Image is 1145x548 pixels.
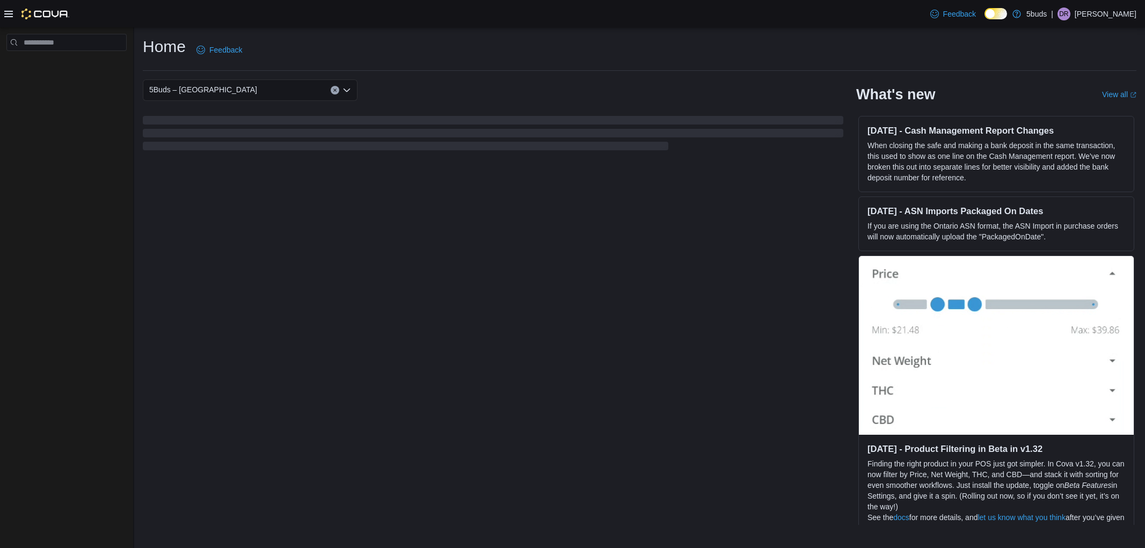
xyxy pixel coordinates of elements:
em: Beta Features [1064,481,1112,489]
h3: [DATE] - Product Filtering in Beta in v1.32 [867,443,1125,454]
p: 5buds [1026,8,1047,20]
span: Dark Mode [984,19,985,20]
span: DR [1059,8,1068,20]
button: Clear input [331,86,339,94]
a: docs [893,513,909,522]
h3: [DATE] - Cash Management Report Changes [867,125,1125,136]
span: Feedback [943,9,976,19]
input: Dark Mode [984,8,1007,19]
button: Open list of options [342,86,351,94]
nav: Complex example [6,53,127,79]
p: | [1051,8,1053,20]
p: [PERSON_NAME] [1075,8,1136,20]
p: When closing the safe and making a bank deposit in the same transaction, this used to show as one... [867,140,1125,183]
a: let us know what you think [978,513,1065,522]
svg: External link [1130,92,1136,98]
div: Dawn Richmond [1058,8,1070,20]
p: See the for more details, and after you’ve given it a try. [867,512,1125,534]
h1: Home [143,36,186,57]
span: 5Buds – [GEOGRAPHIC_DATA] [149,83,257,96]
a: Feedback [926,3,980,25]
p: Finding the right product in your POS just got simpler. In Cova v1.32, you can now filter by Pric... [867,458,1125,512]
a: View allExternal link [1102,90,1136,99]
span: Feedback [209,45,242,55]
h2: What's new [856,86,935,103]
h3: [DATE] - ASN Imports Packaged On Dates [867,206,1125,216]
span: Loading [143,118,843,152]
a: Feedback [192,39,246,61]
img: Cova [21,9,69,19]
p: If you are using the Ontario ASN format, the ASN Import in purchase orders will now automatically... [867,221,1125,242]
